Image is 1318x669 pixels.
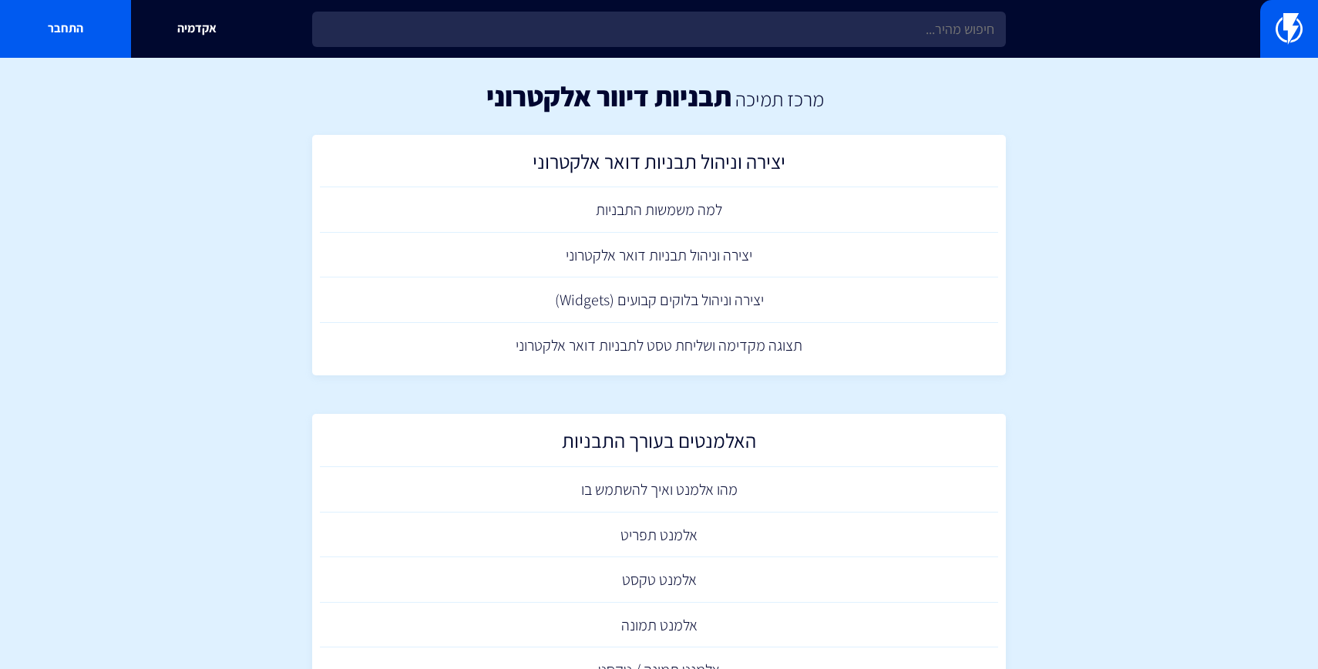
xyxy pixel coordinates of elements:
[735,86,824,112] a: מרכז תמיכה
[328,150,990,180] h2: יצירה וניהול תבניות דואר אלקטרוני
[320,187,998,233] a: למה משמשות התבניות
[320,467,998,513] a: מהו אלמנט ואיך להשתמש בו
[320,603,998,648] a: אלמנט תמונה
[328,429,990,459] h2: האלמנטים בעורך התבניות
[320,557,998,603] a: אלמנט טקסט
[320,277,998,323] a: יצירה וניהול בלוקים קבועים (Widgets)
[320,422,998,467] a: האלמנטים בעורך התבניות
[320,233,998,278] a: יצירה וניהול תבניות דואר אלקטרוני
[486,81,731,112] h1: תבניות דיוור אלקטרוני
[320,513,998,558] a: אלמנט תפריט
[320,323,998,368] a: תצוגה מקדימה ושליחת טסט לתבניות דואר אלקטרוני
[320,143,998,188] a: יצירה וניהול תבניות דואר אלקטרוני
[312,12,1006,47] input: חיפוש מהיר...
